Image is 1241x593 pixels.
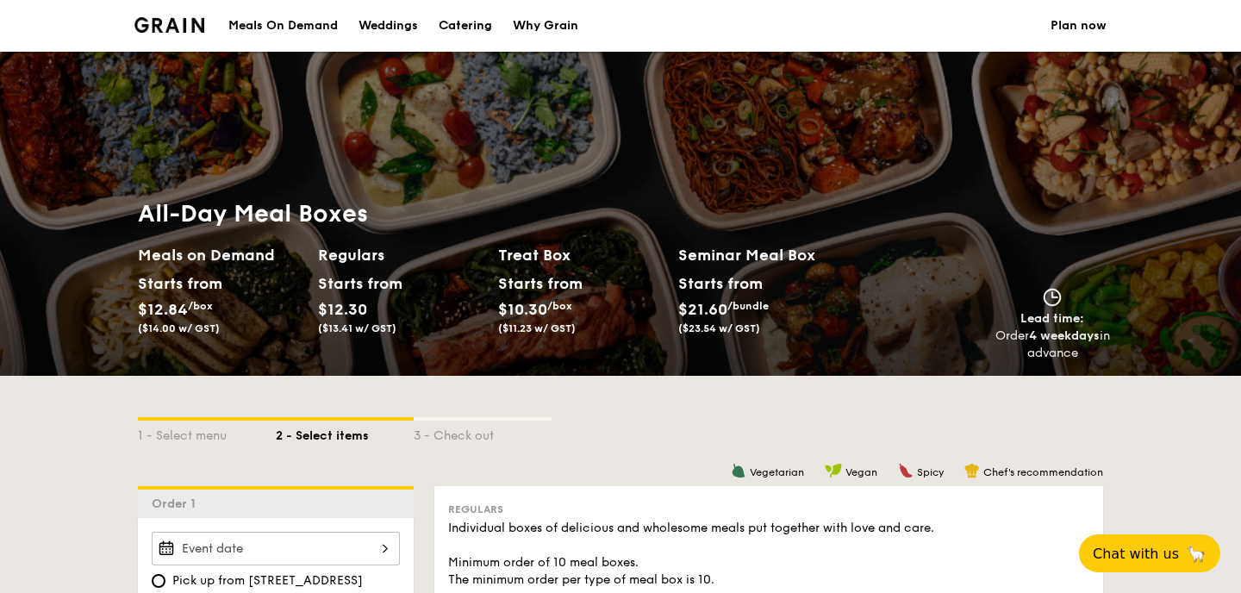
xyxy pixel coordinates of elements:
[1186,544,1207,564] span: 🦙
[898,463,914,478] img: icon-spicy.37a8142b.svg
[678,322,760,334] span: ($23.54 w/ GST)
[547,300,572,312] span: /box
[964,463,980,478] img: icon-chef-hat.a58ddaea.svg
[995,328,1110,362] div: Order in advance
[414,421,552,445] div: 3 - Check out
[825,463,842,478] img: icon-vegan.f8ff3823.svg
[138,322,220,334] span: ($14.00 w/ GST)
[727,300,769,312] span: /bundle
[138,198,858,229] h1: All-Day Meal Boxes
[138,243,304,267] h2: Meals on Demand
[1029,328,1100,343] strong: 4 weekdays
[318,322,396,334] span: ($13.41 w/ GST)
[1079,534,1220,572] button: Chat with us🦙
[1039,288,1065,307] img: icon-clock.2db775ea.svg
[138,300,188,319] span: $12.84
[1093,546,1179,562] span: Chat with us
[1020,311,1084,326] span: Lead time:
[448,520,1089,589] div: Individual boxes of delicious and wholesome meals put together with love and care. Minimum order ...
[498,271,575,296] div: Starts from
[678,271,762,296] div: Starts from
[276,421,414,445] div: 2 - Select items
[750,466,804,478] span: Vegetarian
[498,243,664,267] h2: Treat Box
[172,572,363,590] span: Pick up from [STREET_ADDRESS]
[152,532,400,565] input: Event date
[188,300,213,312] span: /box
[318,243,484,267] h2: Regulars
[134,17,204,33] img: Grain
[138,421,276,445] div: 1 - Select menu
[134,17,204,33] a: Logotype
[318,271,395,296] div: Starts from
[731,463,746,478] img: icon-vegetarian.fe4039eb.svg
[152,496,203,511] span: Order 1
[318,300,367,319] span: $12.30
[983,466,1103,478] span: Chef's recommendation
[448,503,503,515] span: Regulars
[917,466,944,478] span: Spicy
[138,271,215,296] div: Starts from
[845,466,877,478] span: Vegan
[678,243,858,267] h2: Seminar Meal Box
[152,574,165,588] input: Pick up from [STREET_ADDRESS]
[498,300,547,319] span: $10.30
[678,300,727,319] span: $21.60
[498,322,576,334] span: ($11.23 w/ GST)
